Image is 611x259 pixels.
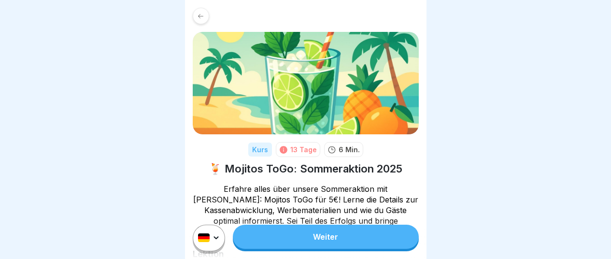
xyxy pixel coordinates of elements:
img: w073682ehjnz33o40dra5ovt.png [193,32,419,134]
div: 13 Tage [290,144,317,155]
div: Kurs [248,143,272,157]
p: Erfahre alles über unsere Sommeraktion mit [PERSON_NAME]: Mojitos ToGo für 5€! Lerne die Details ... [193,184,419,237]
img: de.svg [198,234,210,243]
h1: 🍹 Mojitos ToGo: Sommeraktion 2025 [209,162,402,176]
p: 6 Min. [339,144,360,155]
a: Weiter [233,225,418,249]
